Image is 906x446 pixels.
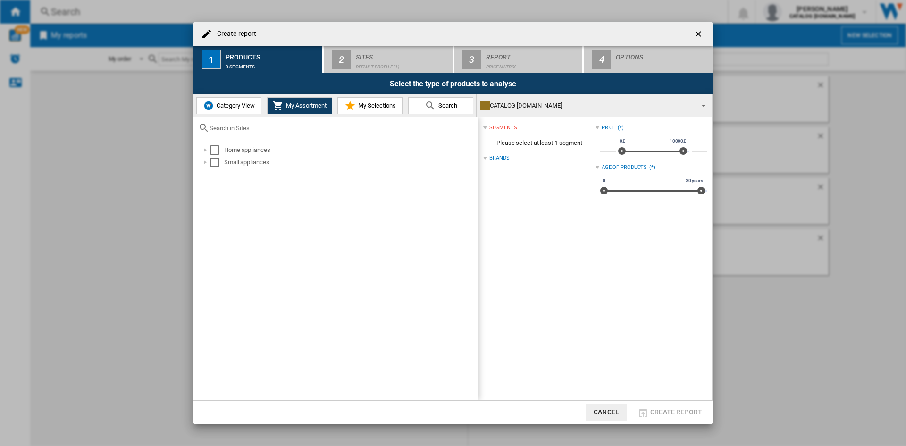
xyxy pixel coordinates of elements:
img: wiser-icon-blue.png [203,100,214,111]
span: Please select at least 1 segment [483,134,595,152]
button: My Selections [337,97,403,114]
button: 2 Sites Default profile (1) [324,46,453,73]
span: 30 years [684,177,705,185]
div: 2 [332,50,351,69]
div: Products [226,50,319,59]
div: Default profile (1) [356,59,449,69]
div: Sites [356,50,449,59]
div: Brands [489,154,509,162]
button: getI18NText('BUTTONS.CLOSE_DIALOG') [690,25,709,43]
h4: Create report [212,29,256,39]
div: 3 [462,50,481,69]
ng-md-icon: getI18NText('BUTTONS.CLOSE_DIALOG') [694,29,705,41]
div: Price [602,124,616,132]
button: 3 Report Price Matrix [454,46,584,73]
button: 1 Products 0 segments [193,46,323,73]
button: 4 Options [584,46,713,73]
div: Age of products [602,164,647,171]
button: Search [408,97,473,114]
div: Report [486,50,579,59]
span: Search [436,102,457,109]
div: 1 [202,50,221,69]
div: CATALOG [DOMAIN_NAME] [480,99,693,112]
span: Create report [650,408,702,416]
div: 4 [592,50,611,69]
span: 10000£ [668,137,688,145]
md-checkbox: Select [210,145,224,155]
span: Category View [214,102,255,109]
button: My Assortment [267,97,332,114]
div: segments [489,124,517,132]
div: Options [616,50,709,59]
button: Cancel [586,404,627,421]
div: 0 segments [226,59,319,69]
div: Select the type of products to analyse [193,73,713,94]
div: Small appliances [224,158,477,167]
div: Price Matrix [486,59,579,69]
md-checkbox: Select [210,158,224,167]
span: 0£ [618,137,627,145]
span: 0 [601,177,607,185]
button: Create report [635,404,705,421]
button: Category View [196,97,261,114]
input: Search in Sites [210,125,474,132]
span: My Assortment [284,102,327,109]
span: My Selections [356,102,396,109]
div: Home appliances [224,145,477,155]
